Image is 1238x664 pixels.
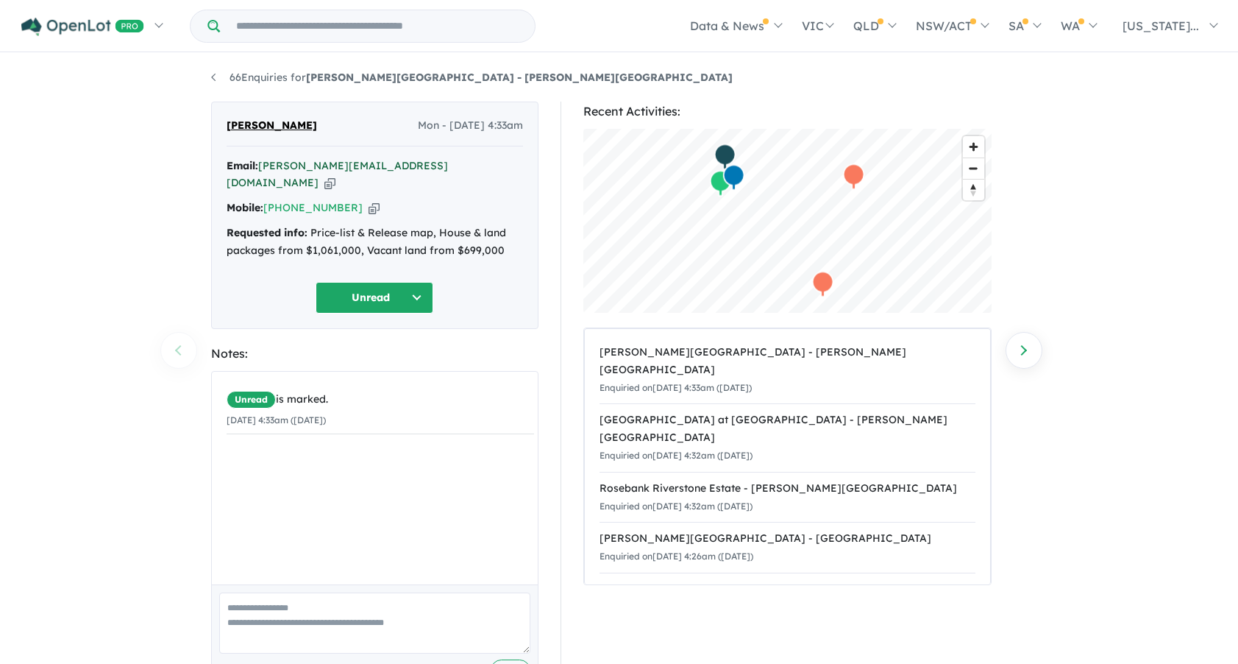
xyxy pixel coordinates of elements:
strong: [PERSON_NAME][GEOGRAPHIC_DATA] - [PERSON_NAME][GEOGRAPHIC_DATA] [306,71,733,84]
div: Price-list & Release map, House & land packages from $1,061,000, Vacant land from $699,000 [227,225,523,260]
a: [PHONE_NUMBER] [263,201,363,214]
button: Copy [369,200,380,216]
small: Enquiried on [DATE] 4:32am ([DATE]) [600,450,753,461]
strong: Mobile: [227,201,263,214]
div: [GEOGRAPHIC_DATA] at [GEOGRAPHIC_DATA] - [PERSON_NAME][GEOGRAPHIC_DATA] [600,412,975,447]
button: Unread [316,282,433,314]
span: Unread [227,391,276,409]
a: [PERSON_NAME][EMAIL_ADDRESS][DOMAIN_NAME] [227,159,448,190]
small: [DATE] 4:33am ([DATE]) [227,414,326,425]
div: is marked. [227,391,534,409]
div: Rosebank Riverstone Estate - [PERSON_NAME][GEOGRAPHIC_DATA] [600,480,975,498]
a: [PERSON_NAME][GEOGRAPHIC_DATA] - [PERSON_NAME][GEOGRAPHIC_DATA]Enquiried on[DATE] 4:33am ([DATE]) [600,336,975,404]
canvas: Map [583,129,992,313]
span: Zoom out [963,158,984,179]
button: Zoom out [963,158,984,179]
div: Notes: [211,344,538,364]
span: [US_STATE]... [1123,18,1199,33]
div: Map marker [722,164,744,191]
nav: breadcrumb [211,69,1028,87]
small: Enquiried on [DATE] 4:32am ([DATE]) [600,501,753,512]
img: Openlot PRO Logo White [21,18,144,36]
button: Zoom in [963,136,984,158]
div: [GEOGRAPHIC_DATA] - [PERSON_NAME][GEOGRAPHIC_DATA][PERSON_NAME] [600,581,975,616]
div: [PERSON_NAME][GEOGRAPHIC_DATA] - [GEOGRAPHIC_DATA] [600,530,975,548]
small: Enquiried on [DATE] 4:33am ([DATE]) [600,382,752,393]
input: Try estate name, suburb, builder or developer [223,10,532,42]
strong: Email: [227,159,258,172]
div: Map marker [842,163,864,191]
button: Copy [324,175,335,191]
a: [GEOGRAPHIC_DATA] at [GEOGRAPHIC_DATA] - [PERSON_NAME][GEOGRAPHIC_DATA]Enquiried on[DATE] 4:32am ... [600,403,975,472]
div: Map marker [714,144,736,171]
small: Enquiried on [DATE] 4:26am ([DATE]) [600,551,753,562]
strong: Requested info: [227,226,307,239]
span: Mon - [DATE] 4:33am [418,117,523,135]
button: Reset bearing to north [963,179,984,200]
a: Rosebank Riverstone Estate - [PERSON_NAME][GEOGRAPHIC_DATA]Enquiried on[DATE] 4:32am ([DATE]) [600,472,975,523]
div: [PERSON_NAME][GEOGRAPHIC_DATA] - [PERSON_NAME][GEOGRAPHIC_DATA] [600,344,975,379]
a: [GEOGRAPHIC_DATA] - [PERSON_NAME][GEOGRAPHIC_DATA][PERSON_NAME] [600,573,975,641]
a: [PERSON_NAME][GEOGRAPHIC_DATA] - [GEOGRAPHIC_DATA]Enquiried on[DATE] 4:26am ([DATE]) [600,522,975,573]
span: [PERSON_NAME] [227,117,317,135]
div: Map marker [811,271,833,298]
a: 66Enquiries for[PERSON_NAME][GEOGRAPHIC_DATA] - [PERSON_NAME][GEOGRAPHIC_DATA] [211,71,733,84]
div: Recent Activities: [583,102,992,121]
div: Map marker [709,170,731,197]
